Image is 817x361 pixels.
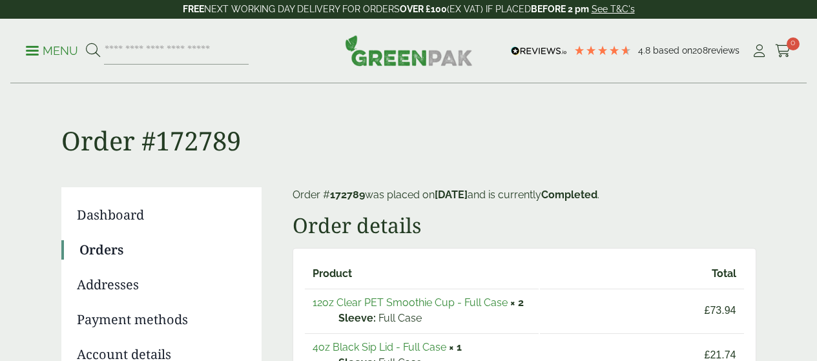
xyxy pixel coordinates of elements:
strong: × 1 [449,341,462,353]
span: £ [705,349,710,360]
div: 4.79 Stars [574,45,632,56]
span: 0 [787,37,800,50]
strong: × 2 [510,296,524,309]
a: Addresses [77,275,243,294]
span: Based on [653,45,692,56]
bdi: 21.74 [705,349,736,360]
a: Payment methods [77,310,243,329]
p: Menu [26,43,78,59]
h1: Order #172789 [61,84,756,156]
strong: FREE [183,4,204,14]
span: £ [705,305,710,316]
a: Menu [26,43,78,56]
a: See T&C's [592,4,635,14]
i: Cart [775,45,791,57]
mark: [DATE] [435,189,468,201]
a: 12oz Clear PET Smoothie Cup - Full Case [313,296,508,309]
strong: Sleeve: [338,311,376,326]
img: REVIEWS.io [511,46,567,56]
span: 4.8 [638,45,653,56]
h2: Order details [293,213,756,238]
strong: BEFORE 2 pm [531,4,589,14]
a: 0 [775,41,791,61]
mark: Completed [541,189,597,201]
strong: OVER £100 [400,4,447,14]
i: My Account [751,45,767,57]
img: GreenPak Supplies [345,35,473,66]
p: Full Case [338,311,532,326]
span: 208 [692,45,708,56]
span: reviews [708,45,739,56]
a: Orders [79,240,243,260]
a: Dashboard [77,205,243,225]
th: Product [305,260,539,287]
a: 4oz Black Sip Lid - Full Case [313,341,446,353]
bdi: 73.94 [705,305,736,316]
mark: 172789 [330,189,365,201]
p: Order # was placed on and is currently . [293,187,756,203]
th: Total [540,260,743,287]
